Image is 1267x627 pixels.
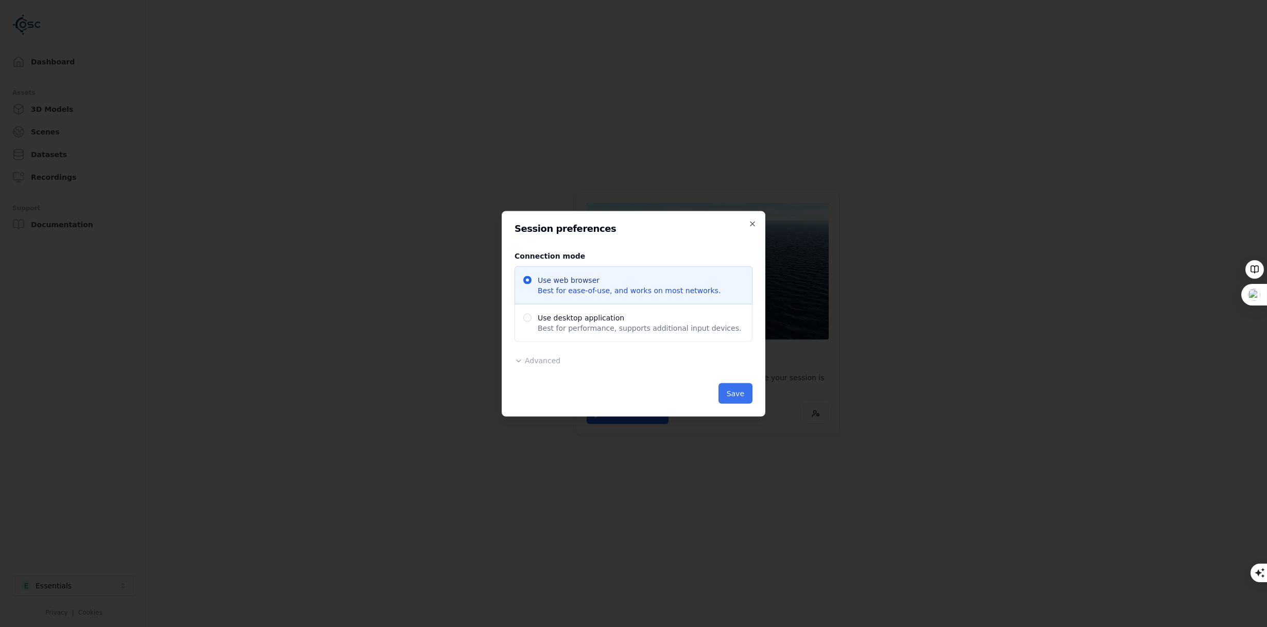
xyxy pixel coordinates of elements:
[525,356,560,364] span: Advanced
[538,285,721,295] span: Best for ease-of-use, and works on most networks.
[538,323,741,333] span: Best for performance, supports additional input devices.
[718,383,752,403] button: Save
[538,275,721,285] span: Use web browser
[515,355,560,365] button: Advanced
[515,303,752,342] span: Use desktop application
[515,266,752,304] span: Use web browser
[538,312,741,323] span: Use desktop application
[515,224,752,233] h2: Session preferences
[515,249,585,262] legend: Connection mode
